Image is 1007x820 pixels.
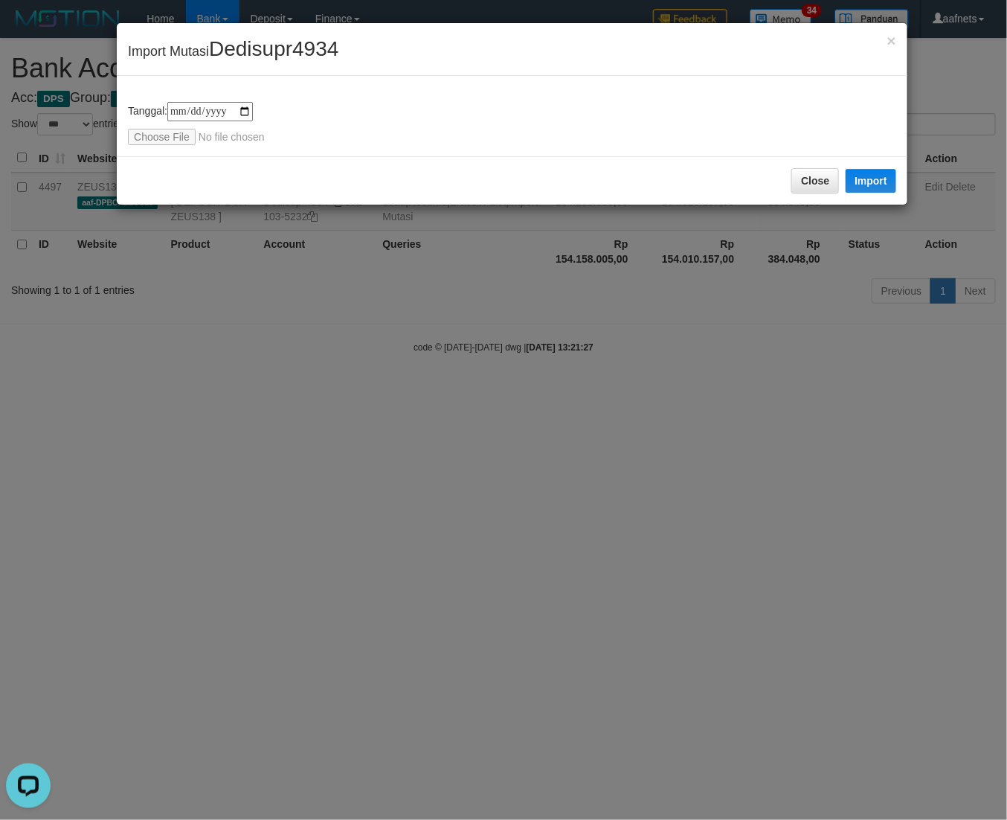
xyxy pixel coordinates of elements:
button: Open LiveChat chat widget [6,6,51,51]
button: Close [791,168,839,193]
span: × [887,32,896,49]
span: Import Mutasi [128,44,338,59]
button: Close [887,33,896,48]
div: Tanggal: [128,102,896,145]
button: Import [846,169,896,193]
span: Dedisupr4934 [209,37,338,60]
